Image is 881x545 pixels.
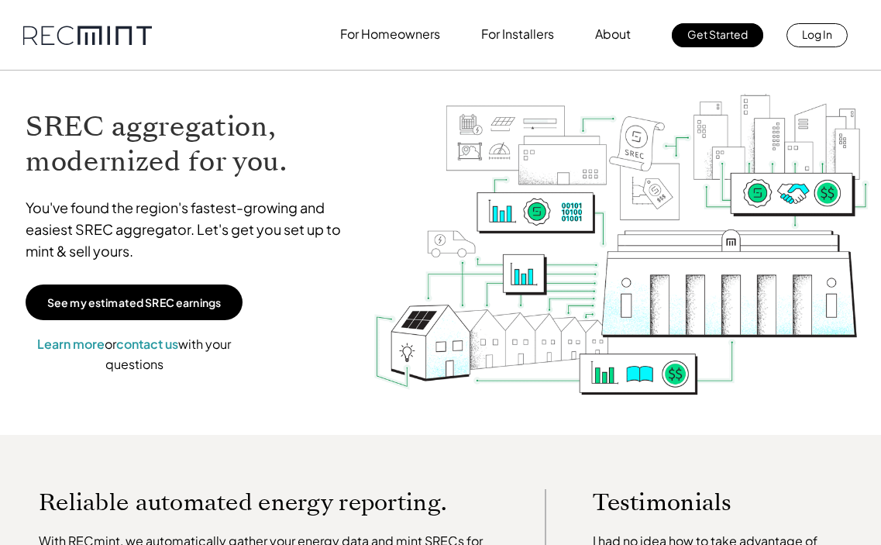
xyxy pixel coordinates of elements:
h1: SREC aggregation, modernized for you. [26,109,357,179]
p: Get Started [687,23,748,45]
p: Testimonials [593,489,823,516]
p: or with your questions [26,334,243,374]
a: contact us [116,336,178,352]
p: Reliable automated energy reporting. [39,489,498,516]
p: You've found the region's fastest-growing and easiest SREC aggregator. Let's get you set up to mi... [26,197,357,262]
p: For Homeowners [340,23,440,45]
p: Log In [802,23,832,45]
a: Learn more [37,336,105,352]
a: Get Started [672,23,763,47]
p: For Installers [481,23,554,45]
img: RECmint value cycle [373,49,871,449]
a: See my estimated SREC earnings [26,285,243,320]
p: See my estimated SREC earnings [47,295,221,309]
a: Log In [786,23,848,47]
p: About [595,23,631,45]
